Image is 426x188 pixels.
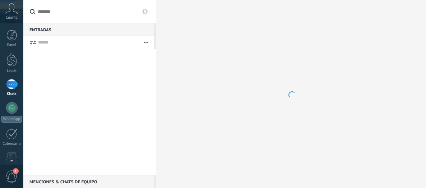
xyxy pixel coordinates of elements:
div: Menciones & Chats de equipo [23,175,154,188]
div: Calendario [1,142,22,146]
div: Entradas [23,23,154,36]
div: Chats [1,92,22,96]
span: Cuenta [6,15,18,20]
div: Leads [1,69,22,73]
div: WhatsApp [1,116,22,123]
span: 1 [13,168,19,174]
button: Más [138,36,154,49]
div: Panel [1,43,22,47]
